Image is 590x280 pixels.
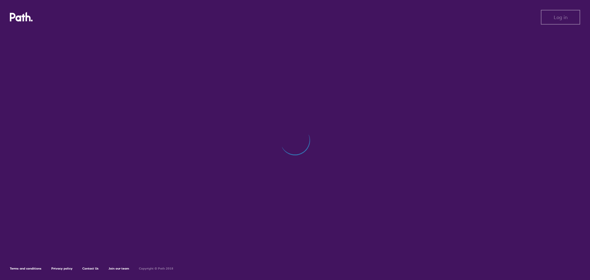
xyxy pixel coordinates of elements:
[108,266,129,270] a: Join our team
[554,14,568,20] span: Log in
[541,10,580,25] button: Log in
[82,266,99,270] a: Contact Us
[10,266,41,270] a: Terms and conditions
[139,267,173,270] h6: Copyright © Path 2018
[51,266,73,270] a: Privacy policy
